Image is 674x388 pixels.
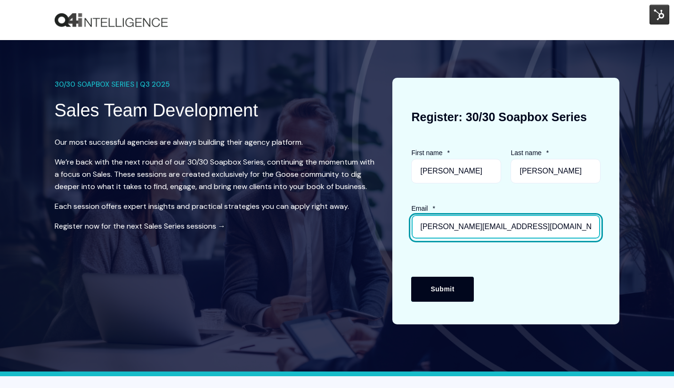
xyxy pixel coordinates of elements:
[411,205,428,212] span: Email
[650,5,669,25] img: HubSpot Tools Menu Toggle
[55,99,370,122] h1: Sales Team Development
[55,78,170,91] span: 30/30 SOAPBOX SERIES | Q3 2025
[55,136,378,149] p: Our most successful agencies are always building their agency platform.
[55,13,168,27] img: Q4intelligence, LLC logo
[411,97,601,137] h3: Register: 30/30 Soapbox Series
[55,220,378,232] p: Register now for the next Sales Series sessions →
[511,149,541,157] span: Last name
[55,156,378,193] p: We’re back with the next round of our 30/30 Soapbox Series, continuing the momentum with a focus ...
[55,13,168,27] a: Back to Home
[55,200,378,213] p: Each session offers expert insights and practical strategies you can apply right away.
[411,149,442,157] span: First name
[411,277,473,301] input: Submit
